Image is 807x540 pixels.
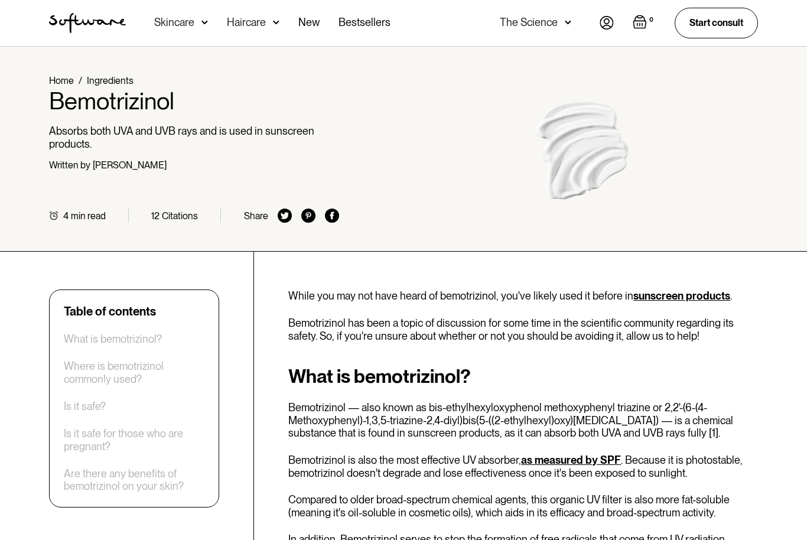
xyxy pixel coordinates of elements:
p: Bemotrizinol — also known as bis-ethylhexyloxyphenol methoxyphenyl triazine or 2,2'-(6-(4-Methoxy... [288,401,758,440]
a: Is it safe for those who are pregnant? [64,427,204,453]
div: min read [71,210,106,222]
p: Compared to older broad-spectrum chemical agents, this organic UV filter is also more fat-soluble... [288,493,758,519]
a: Start consult [675,8,758,38]
div: Written by [49,160,90,171]
a: as measured by SPF [521,454,621,466]
div: / [79,75,82,86]
h1: Bemotrizinol [49,87,339,115]
a: What is bemotrizinol? [64,333,162,346]
a: Are there any benefits of bemotrizinol on your skin? [64,467,204,493]
a: Open cart [633,15,656,31]
p: Bemotrizinol has been a topic of discussion for some time in the scientific community regarding i... [288,317,758,342]
a: Is it safe? [64,400,106,413]
p: While you may not have heard of bemotrizinol, you've likely used it before in . [288,289,758,302]
img: arrow down [273,17,279,28]
div: 12 [151,210,160,222]
div: 0 [647,15,656,25]
div: Table of contents [64,304,156,318]
div: 4 [63,210,69,222]
a: Where is bemotrizinol commonly used? [64,360,204,385]
a: sunscreen products [633,289,730,302]
a: Ingredients [87,75,134,86]
div: Skincare [154,17,194,28]
a: home [49,13,126,33]
div: [PERSON_NAME] [93,160,167,171]
div: Haircare [227,17,266,28]
img: twitter icon [278,209,292,223]
img: Software Logo [49,13,126,33]
h2: What is bemotrizinol? [288,366,758,387]
a: Home [49,75,74,86]
div: Share [244,210,268,222]
img: facebook icon [325,209,339,223]
div: Citations [162,210,198,222]
div: The Science [500,17,558,28]
p: Absorbs both UVA and UVB rays and is used in sunscreen products. [49,125,339,150]
img: arrow down [201,17,208,28]
img: pinterest icon [301,209,315,223]
img: arrow down [565,17,571,28]
p: Bemotrizinol is also the most effective UV absorber, . Because it is photostable, bemotrizinol do... [288,454,758,479]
